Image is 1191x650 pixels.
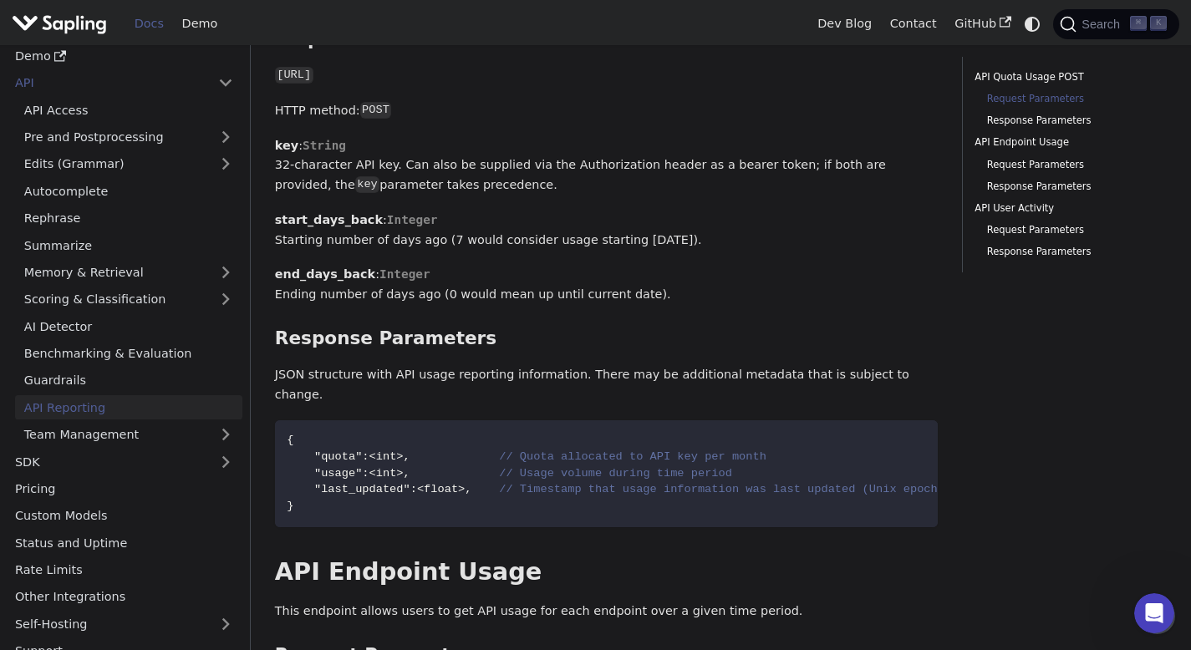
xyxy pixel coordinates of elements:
[1053,9,1178,39] button: Search (Command+K)
[404,467,410,480] span: ,
[275,557,938,587] h2: API Endpoint Usage
[987,244,1155,260] a: Response Parameters
[15,342,242,366] a: Benchmarking & Evaluation
[6,477,242,501] a: Pricing
[12,12,113,36] a: Sapling.ai
[379,267,430,281] span: Integer
[362,467,369,480] span: :
[362,450,369,463] span: :
[314,450,362,463] span: "quota"
[15,152,242,176] a: Edits (Grammar)
[355,176,379,193] code: key
[808,11,880,37] a: Dev Blog
[15,261,242,285] a: Memory & Retrieval
[275,265,938,305] p: : Ending number of days ago (0 would mean up until current date).
[275,139,298,152] strong: key
[275,67,313,84] code: [URL]
[987,222,1155,238] a: Request Parameters
[6,44,242,69] a: Demo
[15,287,242,312] a: Scoring & Classification
[209,449,242,474] button: Expand sidebar category 'SDK'
[6,504,242,528] a: Custom Models
[303,139,346,152] span: String
[6,71,209,95] a: API
[369,467,404,480] span: <int>
[1020,12,1045,36] button: Switch between dark and light mode (currently system mode)
[945,11,1020,37] a: GitHub
[6,612,242,636] a: Self-Hosting
[15,125,242,150] a: Pre and Postprocessing
[15,179,242,203] a: Autocomplete
[12,12,107,36] img: Sapling.ai
[1150,16,1167,31] kbd: K
[125,11,173,37] a: Docs
[1130,16,1147,31] kbd: ⌘
[975,69,1161,85] a: API Quota Usage POST
[15,423,242,447] a: Team Management
[275,101,938,121] p: HTTP method:
[275,211,938,251] p: : Starting number of days ago (7 would consider usage starting [DATE]).
[987,179,1155,195] a: Response Parameters
[275,267,375,281] strong: end_days_back
[975,135,1161,150] a: API Endpoint Usage
[369,450,404,463] span: <int>
[275,328,938,350] h3: Response Parameters
[275,365,938,405] p: JSON structure with API usage reporting information. There may be additional metadata that is sub...
[360,102,392,119] code: POST
[15,98,242,122] a: API Access
[209,71,242,95] button: Collapse sidebar category 'API'
[275,136,938,196] p: : 32-character API key. Can also be supplied via the Authorization header as a bearer token; if b...
[417,483,465,495] span: <float>
[314,467,362,480] span: "usage"
[173,11,226,37] a: Demo
[387,213,438,226] span: Integer
[6,558,242,582] a: Rate Limits
[499,450,766,463] span: // Quota allocated to API key per month
[275,213,383,226] strong: start_days_back
[6,449,209,474] a: SDK
[499,467,732,480] span: // Usage volume during time period
[465,483,471,495] span: ,
[410,483,417,495] span: :
[987,113,1155,129] a: Response Parameters
[15,314,242,338] a: AI Detector
[15,395,242,419] a: API Reporting
[6,531,242,555] a: Status and Uptime
[987,91,1155,107] a: Request Parameters
[287,434,293,446] span: {
[6,585,242,609] a: Other Integrations
[287,500,293,512] span: }
[275,602,938,622] p: This endpoint allows users to get API usage for each endpoint over a given time period.
[15,368,242,393] a: Guardrails
[15,206,242,231] a: Rephrase
[15,233,242,257] a: Summarize
[499,483,999,495] span: // Timestamp that usage information was last updated (Unix epoch seconds)
[1076,18,1130,31] span: Search
[404,450,410,463] span: ,
[987,157,1155,173] a: Request Parameters
[1134,593,1174,633] iframe: Intercom live chat
[881,11,946,37] a: Contact
[975,201,1161,216] a: API User Activity
[314,483,410,495] span: "last_updated"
